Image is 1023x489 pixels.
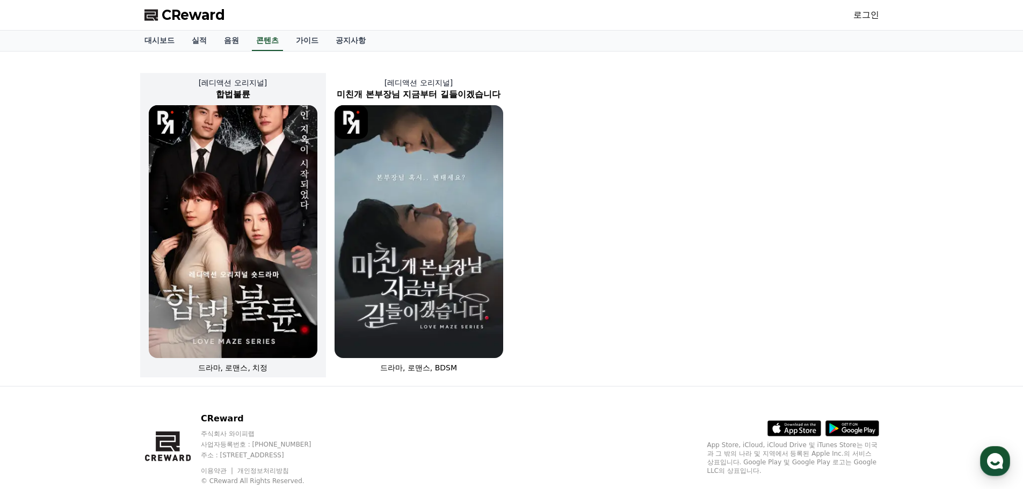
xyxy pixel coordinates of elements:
a: 대시보드 [136,31,183,51]
a: 콘텐츠 [252,31,283,51]
h2: 합법불륜 [140,88,326,101]
p: 사업자등록번호 : [PHONE_NUMBER] [201,440,332,449]
a: [레디액션 오리지널] 미친개 본부장님 지금부터 길들이겠습니다 미친개 본부장님 지금부터 길들이겠습니다 [object Object] Logo 드라마, 로맨스, BDSM [326,69,512,382]
a: 설정 [139,340,206,367]
span: 홈 [34,356,40,365]
a: 가이드 [287,31,327,51]
img: 합법불륜 [149,105,317,358]
span: 대화 [98,357,111,366]
p: [레디액션 오리지널] [140,77,326,88]
a: 음원 [215,31,248,51]
a: 개인정보처리방침 [237,467,289,475]
a: CReward [144,6,225,24]
a: 공지사항 [327,31,374,51]
h2: 미친개 본부장님 지금부터 길들이겠습니다 [326,88,512,101]
p: CReward [201,412,332,425]
a: 홈 [3,340,71,367]
a: 이용약관 [201,467,235,475]
span: 드라마, 로맨스, 치정 [198,363,268,372]
p: App Store, iCloud, iCloud Drive 및 iTunes Store는 미국과 그 밖의 나라 및 지역에서 등록된 Apple Inc.의 서비스 상표입니다. Goo... [707,441,879,475]
p: 주소 : [STREET_ADDRESS] [201,451,332,459]
img: 미친개 본부장님 지금부터 길들이겠습니다 [335,105,503,358]
p: [레디액션 오리지널] [326,77,512,88]
p: © CReward All Rights Reserved. [201,477,332,485]
img: [object Object] Logo [149,105,183,139]
span: 설정 [166,356,179,365]
a: 대화 [71,340,139,367]
span: 드라마, 로맨스, BDSM [380,363,457,372]
a: 로그인 [853,9,879,21]
img: [object Object] Logo [335,105,368,139]
a: 실적 [183,31,215,51]
a: [레디액션 오리지널] 합법불륜 합법불륜 [object Object] Logo 드라마, 로맨스, 치정 [140,69,326,382]
p: 주식회사 와이피랩 [201,429,332,438]
span: CReward [162,6,225,24]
